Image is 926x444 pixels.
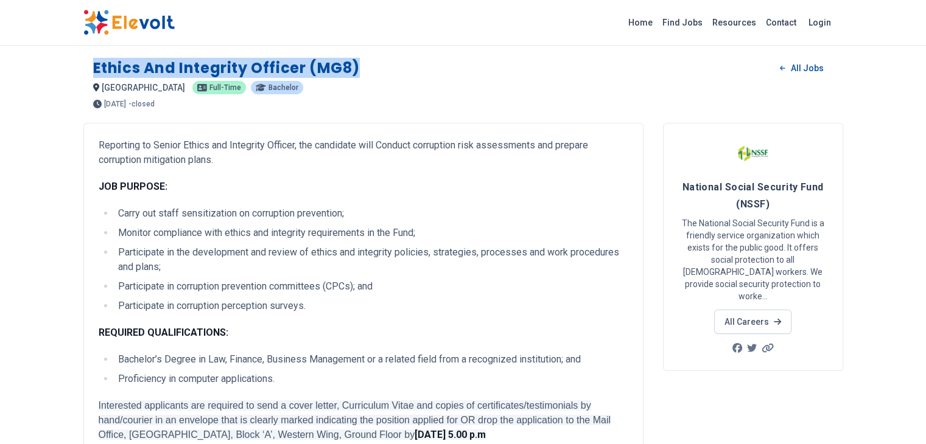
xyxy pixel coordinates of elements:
[114,226,628,240] li: Monitor compliance with ethics and integrity requirements in the Fund;
[128,100,155,108] p: - closed
[102,83,185,92] span: [GEOGRAPHIC_DATA]
[738,138,768,168] img: National Social Security Fund (NSSF)
[114,299,628,313] li: Participate in corruption perception surveys.
[678,217,828,302] p: The National Social Security Fund is a friendly service organization which exists for the public ...
[99,138,628,167] p: Reporting to Senior Ethics and Integrity Officer, the candidate will Conduct corruption risk asse...
[707,13,761,32] a: Resources
[114,352,628,367] li: Bachelor’s Degree in Law, Finance, Business Management or a related field from a recognized insti...
[99,400,611,440] span: Interested applicants are required to send a cover letter, Curriculum Vitae and copies of certifi...
[93,58,360,78] h1: Ethics and Integrity Officer (MG8)
[658,13,707,32] a: Find Jobs
[770,59,833,77] a: All Jobs
[99,327,228,338] strong: REQUIRED QUALIFICATIONS:
[114,372,628,386] li: Proficiency in computer applications.
[209,84,241,91] span: full-time
[268,84,298,91] span: bachelor
[114,245,628,274] li: Participate in the development and review of ethics and integrity policies, strategies, processes...
[682,181,823,210] span: National Social Security Fund (NSSF)
[99,181,167,192] strong: JOB PURPOSE:
[114,279,628,294] li: Participate in corruption prevention committees (CPCs); and
[714,310,791,334] a: All Careers
[83,10,175,35] img: Elevolt
[104,100,126,108] span: [DATE]
[623,13,658,32] a: Home
[761,13,801,32] a: Contact
[865,386,926,444] iframe: Chat Widget
[114,206,628,221] li: Carry out staff sensitization on corruption prevention;
[801,10,838,35] a: Login
[415,429,486,440] strong: [DATE] 5.00 p.m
